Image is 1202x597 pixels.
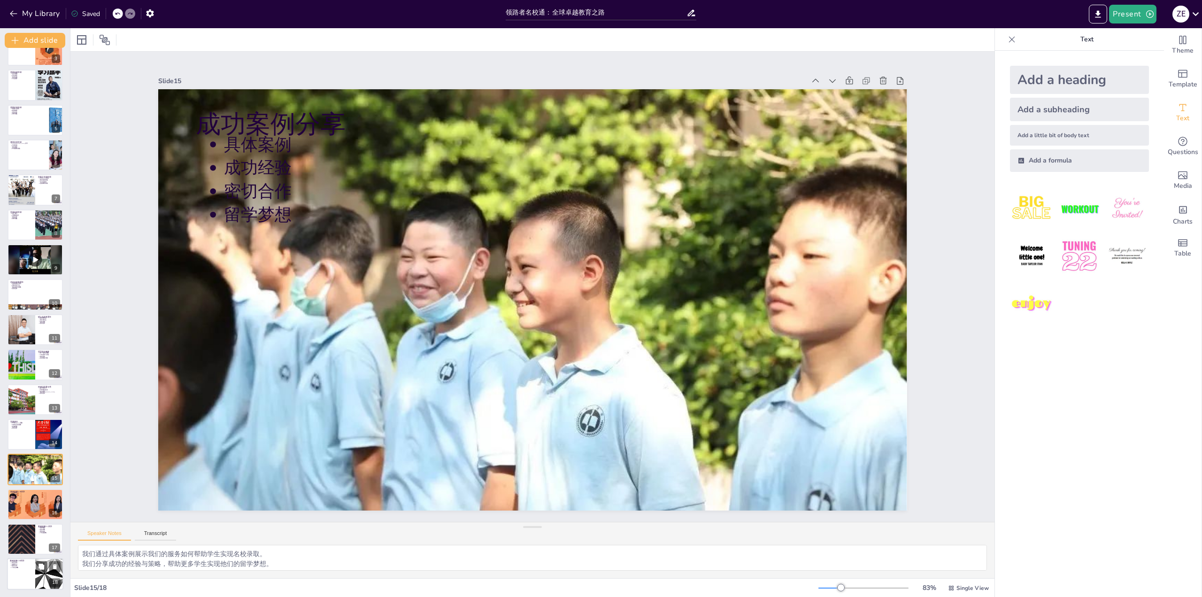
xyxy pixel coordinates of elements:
p: 规划及申请准备 [12,286,60,288]
p: 精准指导 [12,109,46,111]
div: 10 [49,299,60,308]
div: 8 [52,229,60,238]
p: 教授推荐[PERSON_NAME] [40,391,60,393]
p: 密切合作 [40,356,60,357]
div: 12 [8,349,63,380]
p: 个性化学习计划 [40,354,60,356]
p: 特色项目 [12,75,32,77]
div: 5 [52,124,60,133]
p: 达到目标分数 [40,357,60,359]
p: 加拿大名校申请 [38,176,60,178]
p: 密切合作 [359,1,855,450]
p: 具体案例 [12,457,60,459]
p: 案例故事3: M同学 [10,560,32,563]
p: 提升竞争力 [40,387,60,389]
span: Charts [1173,217,1193,227]
p: 国内本科生 [40,318,60,319]
div: Add a table [1164,231,1202,265]
div: 16 [8,489,63,520]
div: 5 [8,105,63,136]
p: 案例故事1: W同学 [10,490,60,493]
div: Add a subheading [1010,98,1149,121]
p: 科研项目经历 [40,389,60,391]
button: z e [1172,5,1189,23]
p: 英国G5院校 [12,108,46,109]
p: 亚洲名校申请 [10,210,32,213]
img: 3.jpeg [1105,187,1149,231]
p: 密切合作 [12,461,60,463]
p: 申请材料准备 [12,148,46,150]
div: 15 [8,454,63,485]
p: 全面支持 [12,144,46,146]
div: 7 [52,194,60,203]
p: 全方位支持 [40,181,60,183]
div: Add a heading [1010,66,1149,94]
p: 追求名校保障 [12,249,60,251]
p: 留学梦想 [344,18,839,468]
button: Present [1109,5,1156,23]
p: 留学梦想 [12,462,60,464]
p: 个性化方案 [12,251,60,253]
p: 成功案例分享 [10,455,60,458]
p: 硕士名校直通车 [38,316,60,318]
p: 成功录取 [12,562,32,564]
p: 密切合作 [12,497,60,499]
div: 12 [49,369,60,378]
p: 本科名校直通车 [10,280,60,283]
img: 7.jpeg [1010,282,1054,326]
div: 83 % [918,583,940,592]
p: 有一定语言基础 [40,352,60,354]
p: 成功录取 [40,529,60,531]
span: Single View [956,584,989,592]
p: 面试辅导 [12,146,46,148]
p: 密切合作 [12,565,32,567]
button: Speaker Notes [78,530,131,541]
p: 全面评估 [12,492,60,494]
div: 17 [8,524,63,555]
p: 英国名校申请 [10,106,46,109]
p: 体制内高中学生 [12,282,60,284]
p: 密切合作 [12,216,32,218]
p: 学术背景中等 [12,248,60,249]
div: 6 [52,159,60,168]
div: 3 [8,35,63,66]
p: [GEOGRAPHIC_DATA]大学 [12,143,46,145]
p: 材料准备 [12,113,46,115]
button: Export to PowerPoint [1089,5,1107,23]
p: 专业指导 [12,78,32,80]
div: Add images, graphics, shapes or video [1164,163,1202,197]
p: 量身定制 [12,76,32,78]
p: 申请TOP20/30院校 [12,422,32,424]
div: Get real-time input from your audience [1164,130,1202,163]
p: 密切合作 [40,392,60,394]
div: 13 [49,404,60,412]
textarea: 我们通过具体案例展示我们的服务如何帮助学生实现名校录取。 我们分享成功的经验与策略，帮助更多学生实现他们的留学梦想。 我们的团队与学生密切合作，确保他们在申请过程中得到充分的支持。 我们的目标是... [78,545,987,571]
div: Change the overall theme [1164,28,1202,62]
div: Add charts and graphs [1164,197,1202,231]
span: Table [1174,248,1191,259]
span: Text [1176,113,1189,124]
p: 精准规划 [12,494,60,496]
p: 密切合作 [12,111,46,113]
span: Media [1174,181,1192,191]
div: 17 [49,543,60,552]
div: Saved [71,9,100,18]
p: 竞赛项目 [10,420,32,423]
p: 国际高中学生 [12,284,60,286]
p: 必要材料准备 [40,183,60,185]
p: 量身定制策略 [40,179,60,181]
button: Add slide [5,33,65,48]
button: Delete Slide [49,561,61,573]
div: 3 [52,54,60,63]
div: Add a formula [1010,149,1149,172]
p: 密切合作 [40,323,60,325]
p: 澳洲名校申请 [10,141,46,144]
p: 克服压力 [12,563,32,565]
input: Insert title [506,6,687,20]
p: 语言提分服务 [38,350,60,353]
p: 准确的信息 [12,214,32,216]
button: My Library [7,6,64,21]
div: 14 [49,439,60,447]
div: 10 [8,279,63,310]
p: 海外本科生 [40,319,60,321]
